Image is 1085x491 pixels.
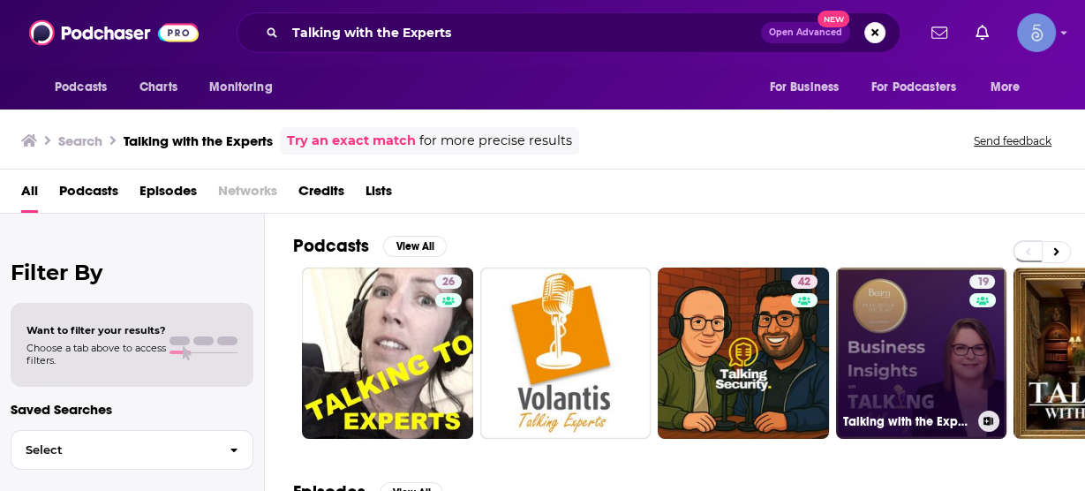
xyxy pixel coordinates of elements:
a: Credits [298,177,344,213]
span: Want to filter your results? [26,324,166,336]
span: For Business [769,75,839,100]
h3: Talking with the Experts [124,132,273,149]
span: Choose a tab above to access filters. [26,342,166,366]
span: for more precise results [419,131,572,151]
button: open menu [757,71,861,104]
a: 26 [435,275,462,289]
span: Podcasts [55,75,107,100]
a: 19 [969,275,995,289]
h3: Talking with the Experts: Business Insights [843,414,971,429]
a: 42 [658,268,829,439]
a: Lists [365,177,392,213]
button: Send feedback [968,133,1057,148]
a: Show notifications dropdown [924,18,954,48]
span: Charts [139,75,177,100]
h2: Filter By [11,260,253,285]
a: Show notifications dropdown [968,18,996,48]
h2: Podcasts [293,235,369,257]
span: Networks [218,177,277,213]
a: 42 [791,275,818,289]
a: Podcasts [59,177,118,213]
button: Select [11,430,253,470]
button: open menu [860,71,982,104]
a: 26 [302,268,473,439]
div: Search podcasts, credits, & more... [237,12,900,53]
img: Podchaser - Follow, Share and Rate Podcasts [29,16,199,49]
span: 42 [798,274,810,291]
button: open menu [197,71,295,104]
button: View All [383,236,447,257]
input: Search podcasts, credits, & more... [285,19,761,47]
span: 19 [976,274,988,291]
h3: Search [58,132,102,149]
p: Saved Searches [11,401,253,418]
span: More [991,75,1021,100]
a: PodcastsView All [293,235,447,257]
span: Select [11,444,215,456]
span: Open Advanced [769,28,842,37]
span: For Podcasters [871,75,956,100]
button: Open AdvancedNew [761,22,850,43]
img: User Profile [1017,13,1056,52]
button: open menu [978,71,1043,104]
span: Monitoring [209,75,272,100]
button: open menu [42,71,130,104]
a: Charts [128,71,188,104]
a: 19Talking with the Experts: Business Insights [836,268,1007,439]
button: Show profile menu [1017,13,1056,52]
a: Episodes [139,177,197,213]
span: 26 [442,274,455,291]
a: All [21,177,38,213]
a: Try an exact match [287,131,416,151]
span: Logged in as Spiral5-G1 [1017,13,1056,52]
span: New [818,11,849,27]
